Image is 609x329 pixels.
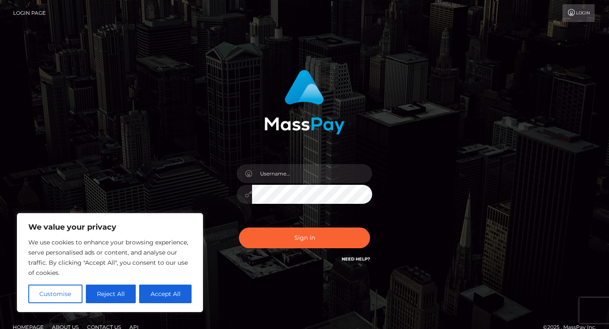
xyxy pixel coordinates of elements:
[28,237,192,278] p: We use cookies to enhance your browsing experience, serve personalised ads or content, and analys...
[252,164,372,183] input: Username...
[13,4,46,22] a: Login Page
[239,228,370,248] button: Sign in
[28,222,192,232] p: We value your privacy
[264,70,345,134] img: MassPay Login
[28,285,82,303] button: Customise
[86,285,136,303] button: Reject All
[342,256,370,262] a: Need Help?
[139,285,192,303] button: Accept All
[562,4,595,22] a: Login
[17,213,203,312] div: We value your privacy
